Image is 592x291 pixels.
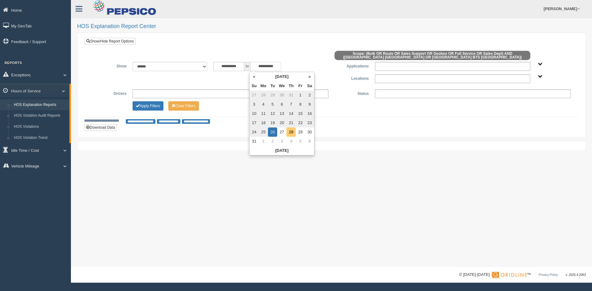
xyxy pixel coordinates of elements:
[259,91,268,100] td: 28
[305,109,314,118] td: 16
[296,109,305,118] td: 15
[249,127,259,137] td: 24
[249,72,259,81] th: «
[133,101,163,111] button: Change Filter Options
[277,81,286,91] th: We
[11,132,69,143] a: HOS Violation Trend
[296,127,305,137] td: 29
[566,273,586,277] span: v. 2025.4.2063
[268,81,277,91] th: Tu
[305,100,314,109] td: 9
[286,100,296,109] td: 7
[459,272,586,278] div: © [DATE]-[DATE] - ™
[249,91,259,100] td: 27
[539,273,558,277] a: Privacy Policy
[268,109,277,118] td: 12
[268,118,277,127] td: 19
[249,146,314,155] th: [DATE]
[277,137,286,146] td: 3
[277,100,286,109] td: 6
[277,118,286,127] td: 20
[268,91,277,100] td: 29
[84,38,136,45] a: Show/Hide Report Options
[296,100,305,109] td: 8
[305,137,314,146] td: 6
[305,127,314,137] td: 30
[331,74,372,82] label: Locations
[286,137,296,146] td: 4
[249,137,259,146] td: 31
[259,137,268,146] td: 1
[305,72,314,81] th: »
[286,109,296,118] td: 14
[492,272,527,278] img: Gridline
[286,91,296,100] td: 31
[11,110,69,121] a: HOS Violation Audit Reports
[296,91,305,100] td: 1
[331,62,372,69] label: Applications
[259,127,268,137] td: 25
[249,100,259,109] td: 3
[168,101,199,111] button: Change Filter Options
[11,99,69,111] a: HOS Explanation Reports
[259,81,268,91] th: Mo
[277,109,286,118] td: 13
[249,81,259,91] th: Su
[268,127,277,137] td: 26
[305,118,314,127] td: 23
[249,109,259,118] td: 10
[268,100,277,109] td: 5
[89,62,129,69] label: Show
[259,109,268,118] td: 11
[286,81,296,91] th: Th
[244,62,250,71] span: to
[259,100,268,109] td: 4
[259,118,268,127] td: 18
[259,72,305,81] th: [DATE]
[296,81,305,91] th: Fr
[277,91,286,100] td: 30
[286,127,296,137] td: 28
[84,124,117,131] button: Download Data
[11,121,69,132] a: HOS Violations
[277,127,286,137] td: 27
[77,23,586,30] h2: HOS Explanation Report Center
[305,81,314,91] th: Sa
[296,118,305,127] td: 22
[305,91,314,100] td: 2
[286,118,296,127] td: 21
[249,118,259,127] td: 17
[89,89,129,97] label: Drivers
[296,137,305,146] td: 5
[331,89,372,97] label: Status
[268,137,277,146] td: 2
[335,51,530,60] span: Scope: (Bulk OR Route OR Sales Support OR Geobox OR Full Service OR Sales Dept) AND ([GEOGRAPHIC_...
